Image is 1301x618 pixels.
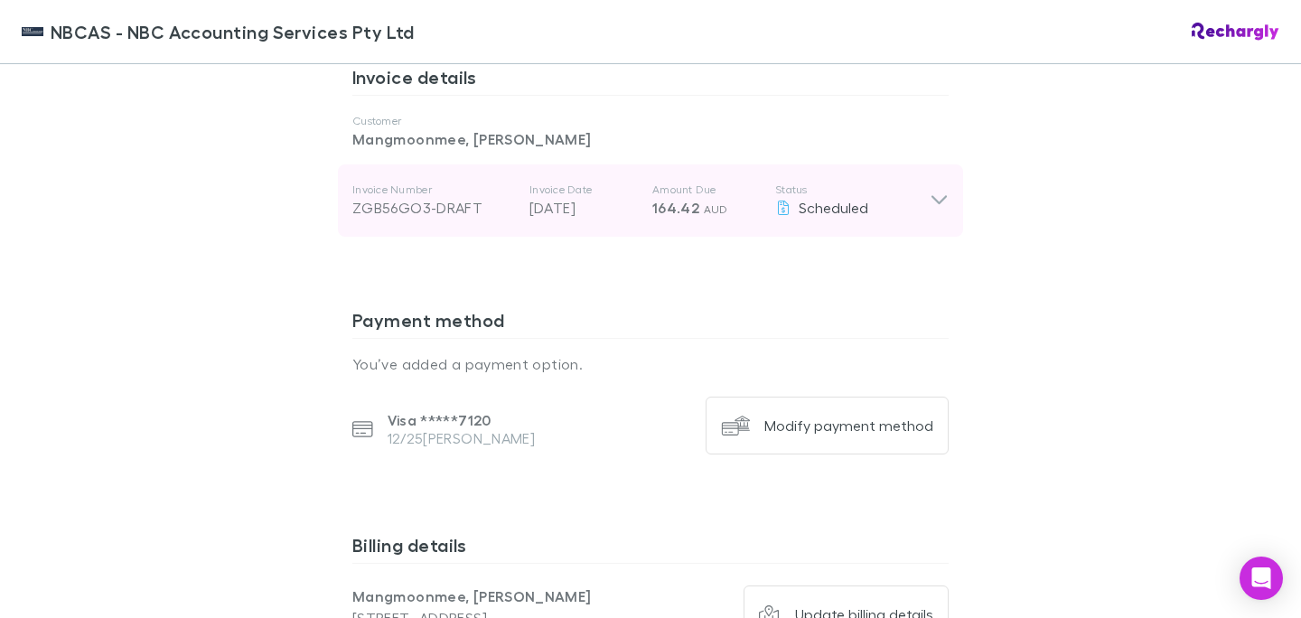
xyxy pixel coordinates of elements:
p: Invoice Date [529,183,638,197]
img: Modify payment method's Logo [721,411,750,440]
span: AUD [704,202,728,216]
div: ZGB56GO3-DRAFT [352,197,515,219]
div: Modify payment method [764,417,933,435]
p: Amount Due [652,183,761,197]
img: NBCAS - NBC Accounting Services Pty Ltd's Logo [22,21,43,42]
p: 12/25 [PERSON_NAME] [388,429,536,447]
p: [DATE] [529,197,638,219]
p: Status [775,183,930,197]
p: Invoice Number [352,183,515,197]
h3: Invoice details [352,66,949,95]
span: NBCAS - NBC Accounting Services Pty Ltd [51,18,415,45]
button: Modify payment method [706,397,949,454]
div: Open Intercom Messenger [1240,557,1283,600]
span: 164.42 [652,199,699,217]
div: Invoice NumberZGB56GO3-DRAFTInvoice Date[DATE]Amount Due164.42 AUDStatusScheduled [338,164,963,237]
p: You’ve added a payment option. [352,353,949,375]
h3: Billing details [352,534,949,563]
span: Scheduled [799,199,868,216]
p: Customer [352,114,949,128]
img: Rechargly Logo [1192,23,1279,41]
p: Mangmoonmee, [PERSON_NAME] [352,128,949,150]
h3: Payment method [352,309,949,338]
p: Mangmoonmee, [PERSON_NAME] [352,585,650,607]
